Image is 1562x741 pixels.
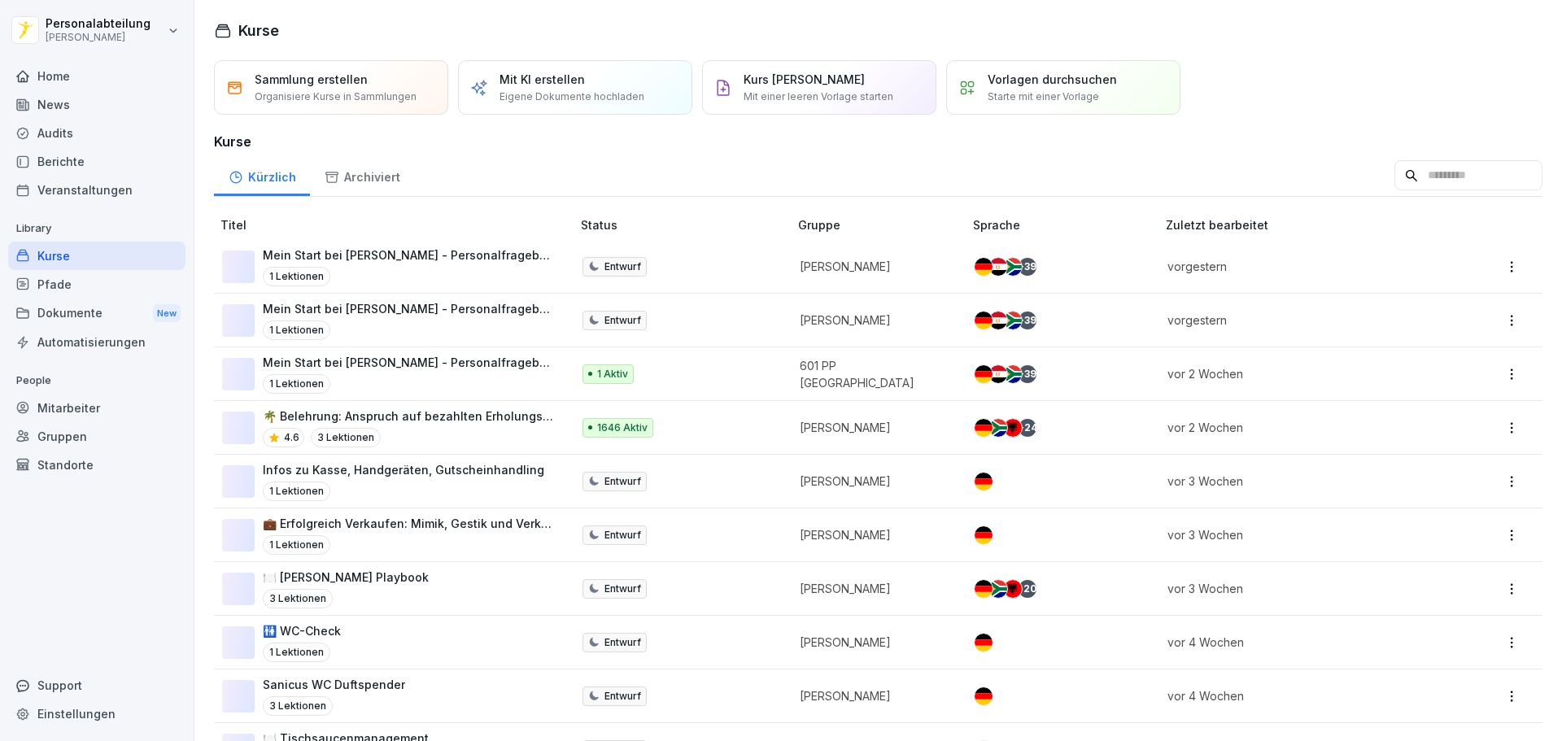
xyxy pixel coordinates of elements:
a: Audits [8,119,185,147]
p: Library [8,216,185,242]
p: vor 2 Wochen [1167,419,1427,436]
div: Automatisierungen [8,328,185,356]
p: [PERSON_NAME] [800,580,947,597]
p: vor 4 Wochen [1167,634,1427,651]
p: Entwurf [604,689,641,704]
p: vorgestern [1167,258,1427,275]
img: de.svg [975,526,993,544]
a: Kurse [8,242,185,270]
p: 3 Lektionen [311,428,381,447]
p: 1 Lektionen [263,535,330,555]
a: Veranstaltungen [8,176,185,204]
p: 601 PP [GEOGRAPHIC_DATA] [800,357,947,391]
img: eg.svg [989,365,1007,383]
p: Titel [220,216,574,233]
img: de.svg [975,634,993,652]
p: vorgestern [1167,312,1427,329]
img: de.svg [975,312,993,329]
p: 1 Lektionen [263,482,330,501]
a: Home [8,62,185,90]
p: 💼 Erfolgreich Verkaufen: Mimik, Gestik und Verkaufspaare [263,515,555,532]
div: + 20 [1019,580,1036,598]
p: Starte mit einer Vorlage [988,89,1099,104]
p: Sprache [973,216,1159,233]
p: Mit einer leeren Vorlage starten [744,89,893,104]
p: Status [581,216,792,233]
p: Kurs [PERSON_NAME] [744,71,865,88]
img: za.svg [989,580,1007,598]
p: 🍽️ [PERSON_NAME] Playbook [263,569,429,586]
p: Mein Start bei [PERSON_NAME] - Personalfragebogen [263,354,555,371]
p: [PERSON_NAME] [800,687,947,704]
p: 1 Lektionen [263,643,330,662]
p: 3 Lektionen [263,589,333,608]
a: Einstellungen [8,700,185,728]
div: Support [8,671,185,700]
a: Berichte [8,147,185,176]
p: [PERSON_NAME] [800,526,947,543]
p: 1 Lektionen [263,267,330,286]
p: vor 2 Wochen [1167,365,1427,382]
img: za.svg [989,419,1007,437]
div: + 39 [1019,365,1036,383]
p: [PERSON_NAME] [800,258,947,275]
p: 3 Lektionen [263,696,333,716]
img: eg.svg [989,312,1007,329]
p: 🚻 WC-Check [263,622,341,639]
a: News [8,90,185,119]
h1: Kurse [238,20,279,41]
p: [PERSON_NAME] [46,32,151,43]
p: 1646 Aktiv [597,421,648,435]
p: Entwurf [604,313,641,328]
p: 🌴 Belehrung: Anspruch auf bezahlten Erholungsurlaub und [PERSON_NAME] [263,408,555,425]
p: vor 3 Wochen [1167,473,1427,490]
div: + 24 [1019,419,1036,437]
a: Gruppen [8,422,185,451]
img: de.svg [975,687,993,705]
p: People [8,368,185,394]
p: 1 Lektionen [263,320,330,340]
img: de.svg [975,365,993,383]
a: Kürzlich [214,155,310,196]
img: za.svg [1004,365,1022,383]
p: [PERSON_NAME] [800,419,947,436]
p: Sanicus WC Duftspender [263,676,405,693]
img: za.svg [1004,312,1022,329]
p: vor 3 Wochen [1167,526,1427,543]
p: [PERSON_NAME] [800,634,947,651]
img: al.svg [1004,580,1022,598]
img: de.svg [975,258,993,276]
div: Dokumente [8,299,185,329]
p: vor 3 Wochen [1167,580,1427,597]
p: Vorlagen durchsuchen [988,71,1117,88]
div: + 39 [1019,312,1036,329]
a: Mitarbeiter [8,394,185,422]
a: Standorte [8,451,185,479]
img: eg.svg [989,258,1007,276]
img: de.svg [975,473,993,490]
p: Entwurf [604,635,641,650]
div: + 39 [1019,258,1036,276]
a: Archiviert [310,155,414,196]
a: Pfade [8,270,185,299]
img: al.svg [1004,419,1022,437]
p: Organisiere Kurse in Sammlungen [255,89,417,104]
p: Entwurf [604,528,641,543]
p: Mein Start bei [PERSON_NAME] - Personalfragebogen [263,246,555,264]
p: Entwurf [604,259,641,274]
p: Eigene Dokumente hochladen [500,89,644,104]
img: de.svg [975,419,993,437]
